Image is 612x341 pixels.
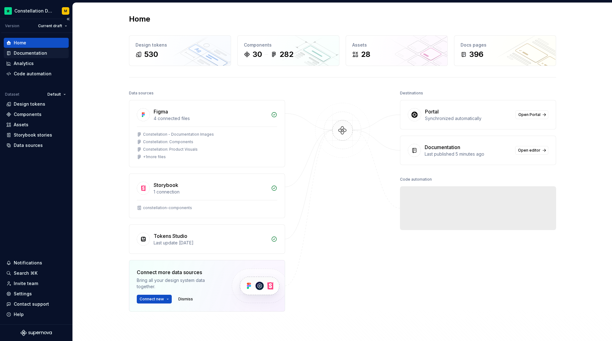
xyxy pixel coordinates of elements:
[346,35,448,66] a: Assets28
[143,154,166,159] div: + 1 more files
[129,89,154,98] div: Data sources
[4,140,69,150] a: Data sources
[35,22,70,30] button: Current draft
[129,224,285,254] a: Tokens StudioLast update [DATE]
[4,130,69,140] a: Storybook stories
[14,301,49,307] div: Contact support
[14,8,54,14] div: Constellation Design System
[45,90,69,99] button: Default
[244,42,333,48] div: Components
[154,108,168,115] div: Figma
[137,277,221,290] div: Bring all your design system data together.
[64,15,72,23] button: Collapse sidebar
[14,132,52,138] div: Storybook stories
[143,147,198,152] div: Constellation: Product Visuals
[4,120,69,130] a: Assets
[143,132,214,137] div: Constellation - Documentation Images
[14,122,28,128] div: Assets
[4,38,69,48] a: Home
[4,258,69,268] button: Notifications
[400,89,423,98] div: Destinations
[154,232,187,240] div: Tokens Studio
[516,110,548,119] a: Open Portal
[14,260,42,266] div: Notifications
[154,189,267,195] div: 1 connection
[425,115,512,122] div: Synchronized automatically
[352,42,441,48] div: Assets
[4,268,69,278] button: Search ⌘K
[4,58,69,68] a: Analytics
[129,35,231,66] a: Design tokens530
[129,173,285,218] a: Storybook1 connectionconstellation-components
[144,49,158,59] div: 530
[5,23,19,28] div: Version
[14,291,32,297] div: Settings
[4,69,69,79] a: Code automation
[4,309,69,319] button: Help
[253,49,262,59] div: 30
[137,268,221,276] div: Connect more data sources
[136,42,225,48] div: Design tokens
[454,35,556,66] a: Docs pages396
[237,35,339,66] a: Components30282
[14,40,26,46] div: Home
[137,295,172,303] button: Connect new
[1,4,71,18] button: Constellation Design SystemM
[14,142,43,148] div: Data sources
[4,278,69,288] a: Invite team
[518,148,540,153] span: Open editor
[14,311,24,318] div: Help
[515,146,548,155] a: Open editor
[14,270,37,276] div: Search ⌘K
[279,49,294,59] div: 282
[175,295,196,303] button: Dismiss
[4,289,69,299] a: Settings
[64,8,67,13] div: M
[425,143,460,151] div: Documentation
[4,299,69,309] button: Contact support
[4,109,69,119] a: Components
[178,297,193,302] span: Dismiss
[469,49,483,59] div: 396
[47,92,61,97] span: Default
[14,101,45,107] div: Design tokens
[14,280,38,287] div: Invite team
[143,205,192,210] div: constellation-components
[154,181,178,189] div: Storybook
[14,50,47,56] div: Documentation
[14,60,34,67] div: Analytics
[5,92,19,97] div: Dataset
[14,111,42,118] div: Components
[129,14,150,24] h2: Home
[21,330,52,336] svg: Supernova Logo
[4,48,69,58] a: Documentation
[129,100,285,167] a: Figma4 connected filesConstellation - Documentation ImagesConstellation: ComponentsConstellation:...
[14,71,52,77] div: Code automation
[140,297,164,302] span: Connect new
[425,108,439,115] div: Portal
[4,7,12,15] img: d602db7a-5e75-4dfe-a0a4-4b8163c7bad2.png
[425,151,511,157] div: Last published 5 minutes ago
[4,99,69,109] a: Design tokens
[400,175,432,184] div: Code automation
[38,23,62,28] span: Current draft
[154,115,267,122] div: 4 connected files
[518,112,540,117] span: Open Portal
[154,240,267,246] div: Last update [DATE]
[461,42,550,48] div: Docs pages
[143,139,193,144] div: Constellation: Components
[361,49,370,59] div: 28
